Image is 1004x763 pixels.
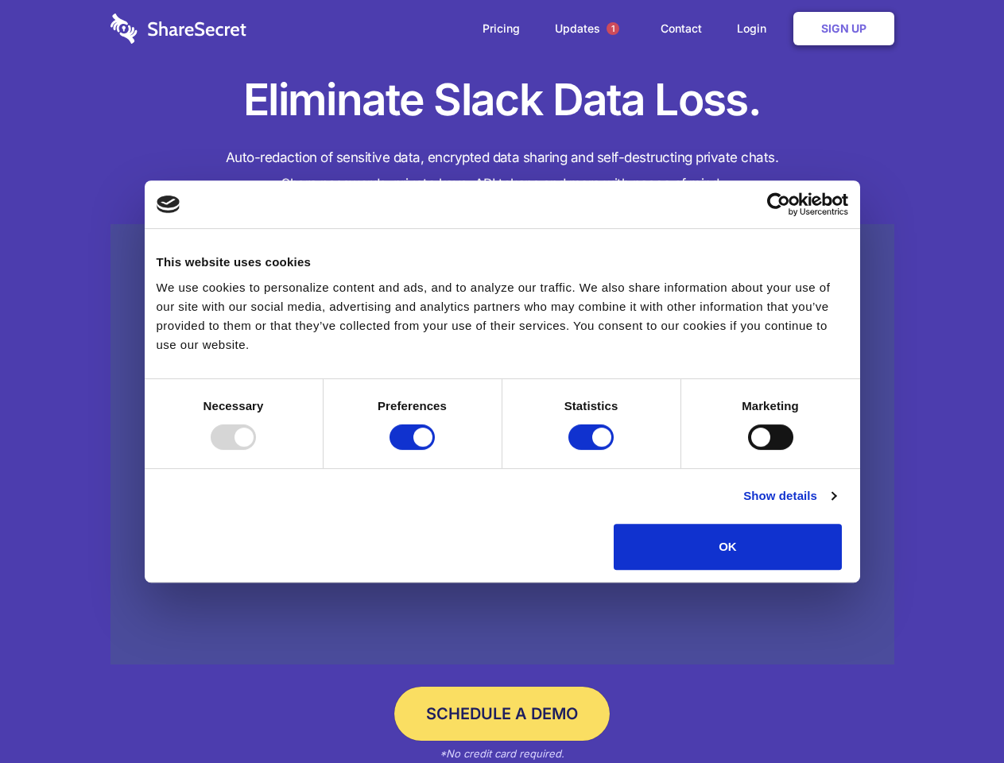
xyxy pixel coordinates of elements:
div: This website uses cookies [157,253,848,272]
a: Pricing [467,4,536,53]
a: Contact [645,4,718,53]
a: Sign Up [793,12,894,45]
button: OK [614,524,842,570]
a: Show details [743,486,835,505]
a: Schedule a Demo [394,687,610,741]
div: We use cookies to personalize content and ads, and to analyze our traffic. We also share informat... [157,278,848,354]
a: Login [721,4,790,53]
img: logo [157,196,180,213]
em: *No credit card required. [440,747,564,760]
strong: Statistics [564,399,618,412]
strong: Necessary [204,399,264,412]
a: Usercentrics Cookiebot - opens in a new window [709,192,848,216]
span: 1 [607,22,619,35]
a: Wistia video thumbnail [110,224,894,665]
strong: Marketing [742,399,799,412]
strong: Preferences [378,399,447,412]
img: logo-wordmark-white-trans-d4663122ce5f474addd5e946df7df03e33cb6a1c49d2221995e7729f52c070b2.svg [110,14,246,44]
h4: Auto-redaction of sensitive data, encrypted data sharing and self-destructing private chats. Shar... [110,145,894,197]
h1: Eliminate Slack Data Loss. [110,72,894,129]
